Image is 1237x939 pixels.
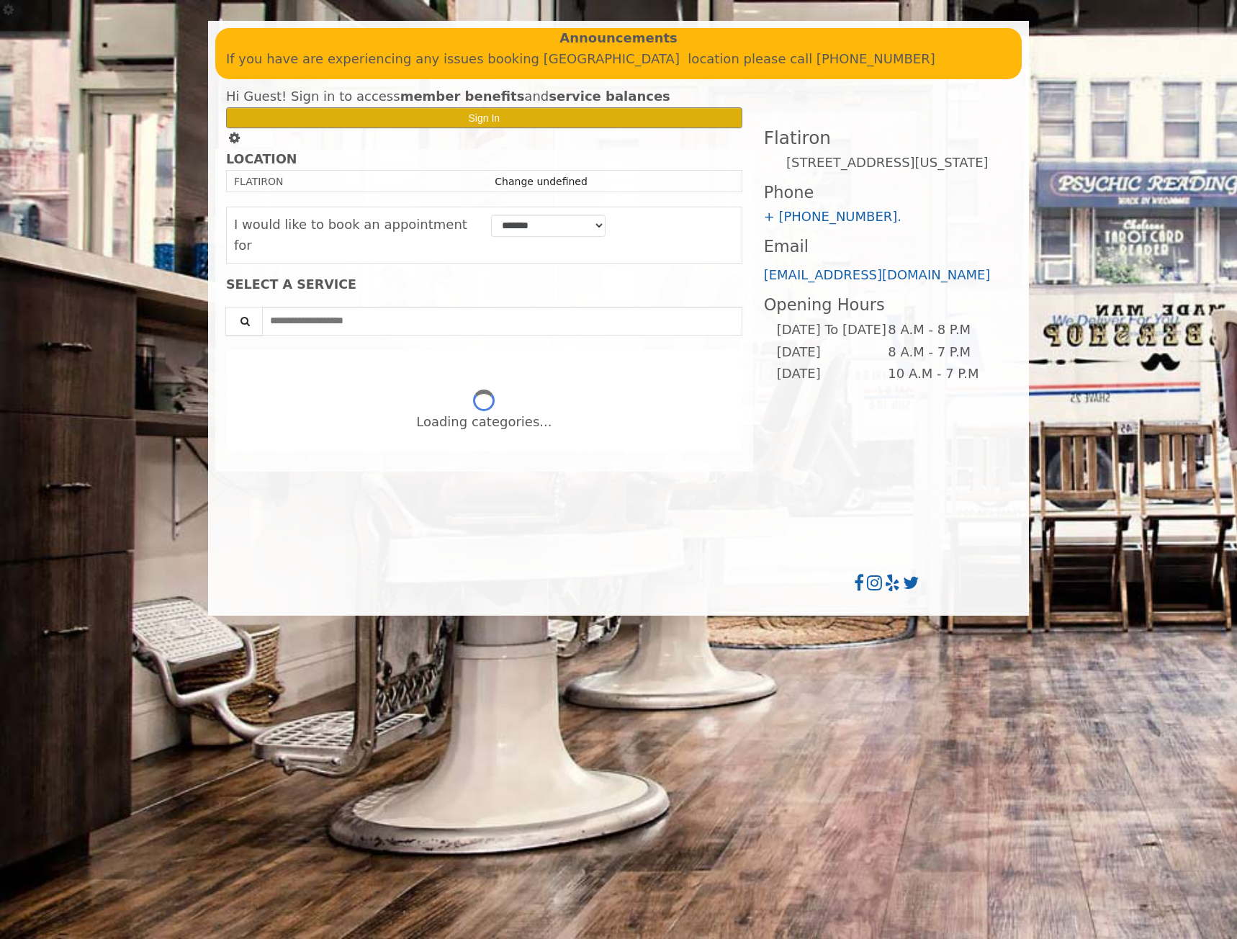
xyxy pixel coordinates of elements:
[226,278,742,292] div: SELECT A SERVICE
[776,319,887,341] td: [DATE] To [DATE]
[559,28,678,49] b: Announcements
[226,49,1011,70] p: If you have are experiencing any issues booking [GEOGRAPHIC_DATA] location please call [PHONE_NUM...
[764,184,1011,202] h3: Phone
[764,209,901,224] a: + [PHONE_NUMBER].
[764,128,1011,148] h2: Flatiron
[225,307,263,336] button: Service Search
[887,363,999,385] td: 10 A.M - 7 P.M
[887,341,999,364] td: 8 A.M - 7 P.M
[400,89,525,104] b: member benefits
[764,296,1011,314] h3: Opening Hours
[776,341,887,364] td: [DATE]
[549,89,670,104] b: service balances
[226,107,742,128] button: Sign In
[416,412,552,433] div: Loading categories...
[234,217,467,253] span: I would like to book an appointment for
[234,176,284,187] span: FLATIRON
[226,86,742,107] div: Hi Guest! Sign in to access and
[776,363,887,385] td: [DATE]
[226,152,297,166] b: LOCATION
[495,176,588,187] a: Change undefined
[764,153,1011,174] p: [STREET_ADDRESS][US_STATE]
[887,319,999,341] td: 8 A.M - 8 P.M
[764,267,991,282] a: [EMAIL_ADDRESS][DOMAIN_NAME]
[764,238,1011,256] h3: Email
